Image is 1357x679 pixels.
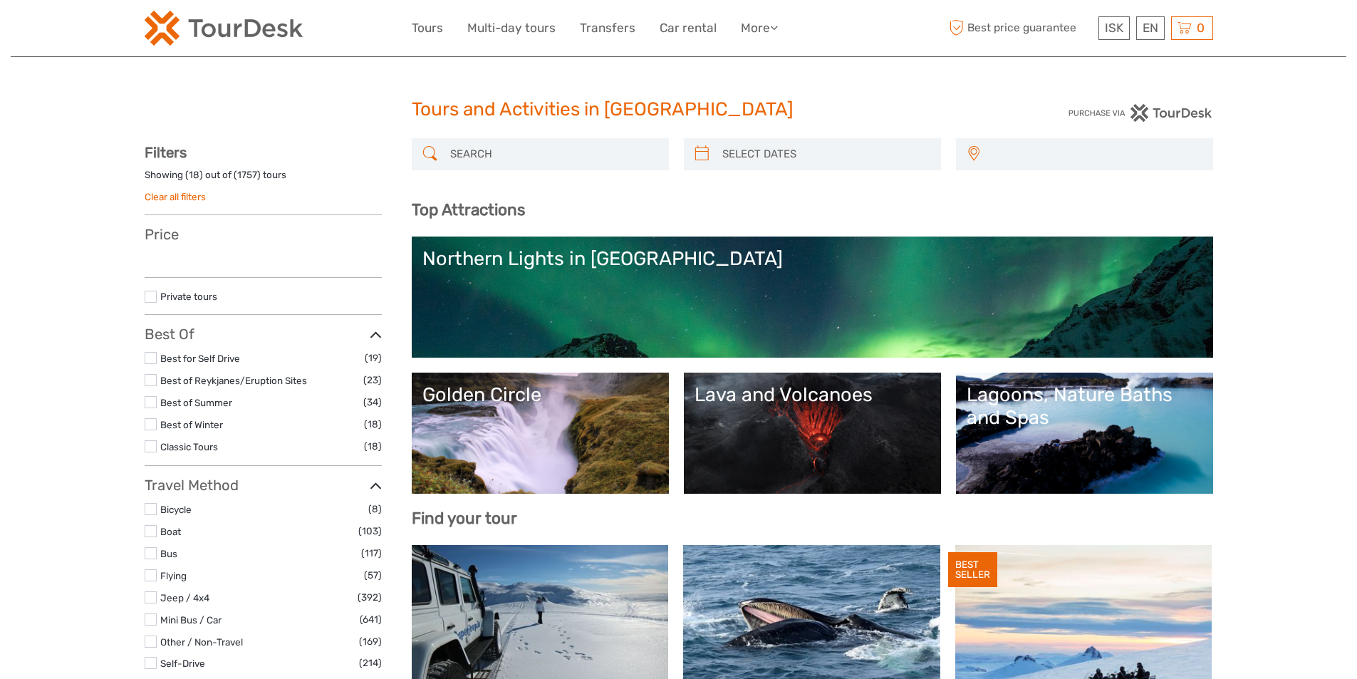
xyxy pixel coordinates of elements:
[467,18,556,38] a: Multi-day tours
[363,372,382,388] span: (23)
[365,350,382,366] span: (19)
[160,397,232,408] a: Best of Summer
[363,394,382,410] span: (34)
[160,592,209,603] a: Jeep / 4x4
[160,441,218,452] a: Classic Tours
[412,509,517,528] b: Find your tour
[160,636,243,648] a: Other / Non-Travel
[160,570,187,581] a: Flying
[412,18,443,38] a: Tours
[946,16,1095,40] span: Best price guarantee
[695,383,930,406] div: Lava and Volcanoes
[580,18,635,38] a: Transfers
[422,247,1202,347] a: Northern Lights in [GEOGRAPHIC_DATA]
[695,383,930,483] a: Lava and Volcanoes
[160,658,205,669] a: Self-Drive
[359,655,382,671] span: (214)
[967,383,1202,483] a: Lagoons, Nature Baths and Spas
[717,142,934,167] input: SELECT DATES
[364,438,382,455] span: (18)
[741,18,778,38] a: More
[237,168,257,182] label: 1757
[189,168,199,182] label: 18
[422,383,658,406] div: Golden Circle
[364,416,382,432] span: (18)
[364,567,382,584] span: (57)
[1068,104,1212,122] img: PurchaseViaTourDesk.png
[145,144,187,161] strong: Filters
[160,614,222,626] a: Mini Bus / Car
[1195,21,1207,35] span: 0
[948,552,997,588] div: BEST SELLER
[145,477,382,494] h3: Travel Method
[359,633,382,650] span: (169)
[160,291,217,302] a: Private tours
[412,98,946,121] h1: Tours and Activities in [GEOGRAPHIC_DATA]
[145,168,382,190] div: Showing ( ) out of ( ) tours
[160,548,177,559] a: Bus
[660,18,717,38] a: Car rental
[145,191,206,202] a: Clear all filters
[358,589,382,606] span: (392)
[422,383,658,483] a: Golden Circle
[1105,21,1123,35] span: ISK
[444,142,662,167] input: SEARCH
[160,419,223,430] a: Best of Winter
[358,523,382,539] span: (103)
[360,611,382,628] span: (641)
[160,504,192,515] a: Bicycle
[412,200,525,219] b: Top Attractions
[1136,16,1165,40] div: EN
[145,326,382,343] h3: Best Of
[368,501,382,517] span: (8)
[160,353,240,364] a: Best for Self Drive
[145,226,382,243] h3: Price
[145,11,303,46] img: 120-15d4194f-c635-41b9-a512-a3cb382bfb57_logo_small.png
[422,247,1202,270] div: Northern Lights in [GEOGRAPHIC_DATA]
[967,383,1202,430] div: Lagoons, Nature Baths and Spas
[160,526,181,537] a: Boat
[160,375,307,386] a: Best of Reykjanes/Eruption Sites
[361,545,382,561] span: (117)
